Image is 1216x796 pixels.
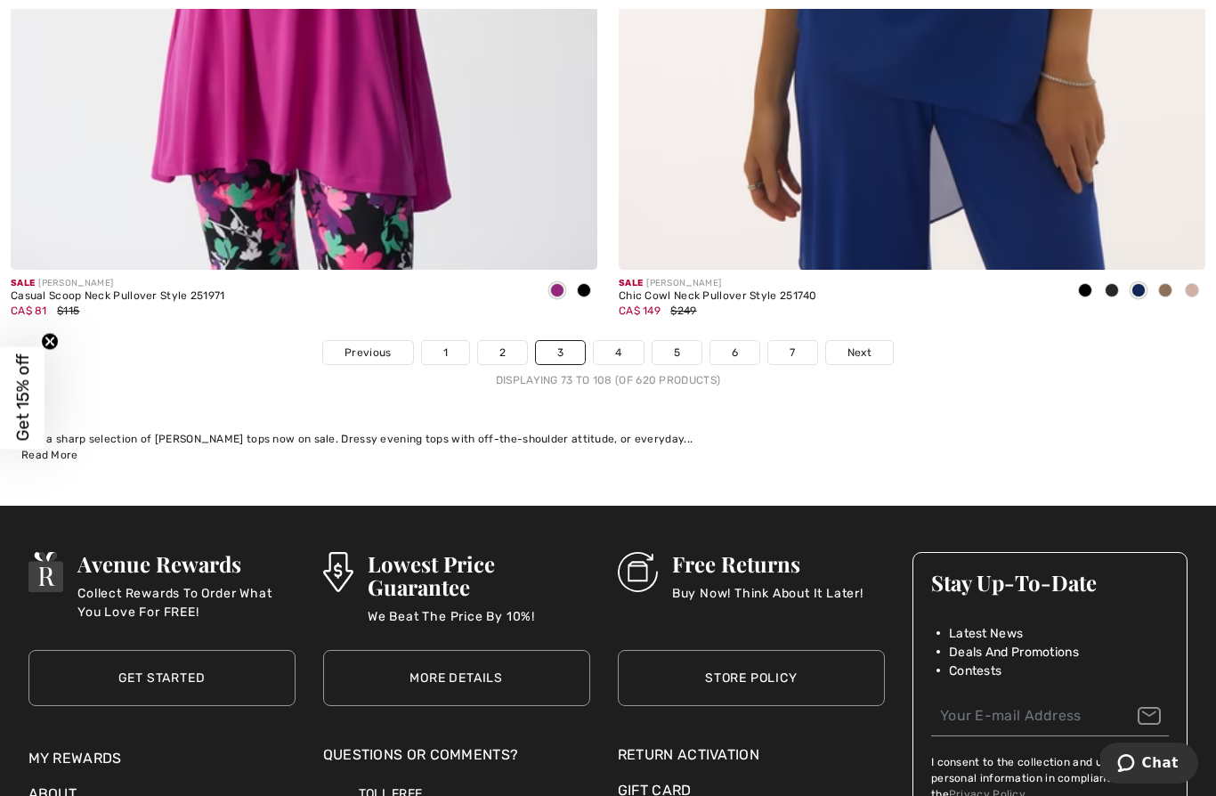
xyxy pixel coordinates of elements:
img: Lowest Price Guarantee [323,552,353,592]
span: Sale [619,278,643,288]
div: Black [1072,277,1098,306]
img: Avenue Rewards [28,552,64,592]
img: Free Returns [618,552,658,592]
div: Questions or Comments? [323,744,590,775]
p: Buy Now! Think About It Later! [672,584,863,620]
a: More Details [323,650,590,706]
span: Deals And Promotions [949,643,1079,662]
h3: Free Returns [672,552,863,575]
a: 3 [536,341,585,364]
a: Return Activation [618,744,885,766]
a: My Rewards [28,750,122,767]
div: Black [571,277,597,306]
span: Previous [345,345,391,361]
h3: Stay Up-To-Date [931,571,1170,594]
span: Read More [21,449,78,461]
a: 7 [768,341,816,364]
p: Collect Rewards To Order What You Love For FREE! [77,584,295,620]
div: Find a sharp selection of [PERSON_NAME] tops now on sale. Dressy evening tops with off-the-should... [21,431,1195,447]
span: Next [847,345,871,361]
div: Midnight Blue [1098,277,1125,306]
span: $249 [670,305,696,317]
span: $115 [57,305,79,317]
div: Casual Scoop Neck Pullover Style 251971 [11,290,225,303]
span: CA$ 149 [619,305,661,317]
h3: Avenue Rewards [77,552,295,575]
span: Latest News [949,624,1023,643]
iframe: Opens a widget where you can chat to one of our agents [1100,743,1198,787]
div: Purple orchid [544,277,571,306]
a: Previous [323,341,412,364]
h3: Lowest Price Guarantee [368,552,590,598]
a: 4 [594,341,643,364]
button: Close teaser [41,333,59,351]
a: Get Started [28,650,296,706]
span: Sale [11,278,35,288]
a: 2 [478,341,527,364]
input: Your E-mail Address [931,696,1170,736]
div: [PERSON_NAME] [11,277,225,290]
span: Contests [949,662,1001,680]
div: [PERSON_NAME] [619,277,817,290]
span: CA$ 81 [11,305,47,317]
span: Get 15% off [12,354,33,442]
a: 5 [653,341,701,364]
a: 1 [422,341,469,364]
div: Royal Sapphire 163 [1125,277,1152,306]
p: We Beat The Price By 10%! [368,607,590,643]
div: Quartz [1179,277,1205,306]
a: Store Policy [618,650,885,706]
div: Sand [1152,277,1179,306]
a: 6 [710,341,759,364]
div: Chic Cowl Neck Pullover Style 251740 [619,290,817,303]
a: Next [826,341,893,364]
